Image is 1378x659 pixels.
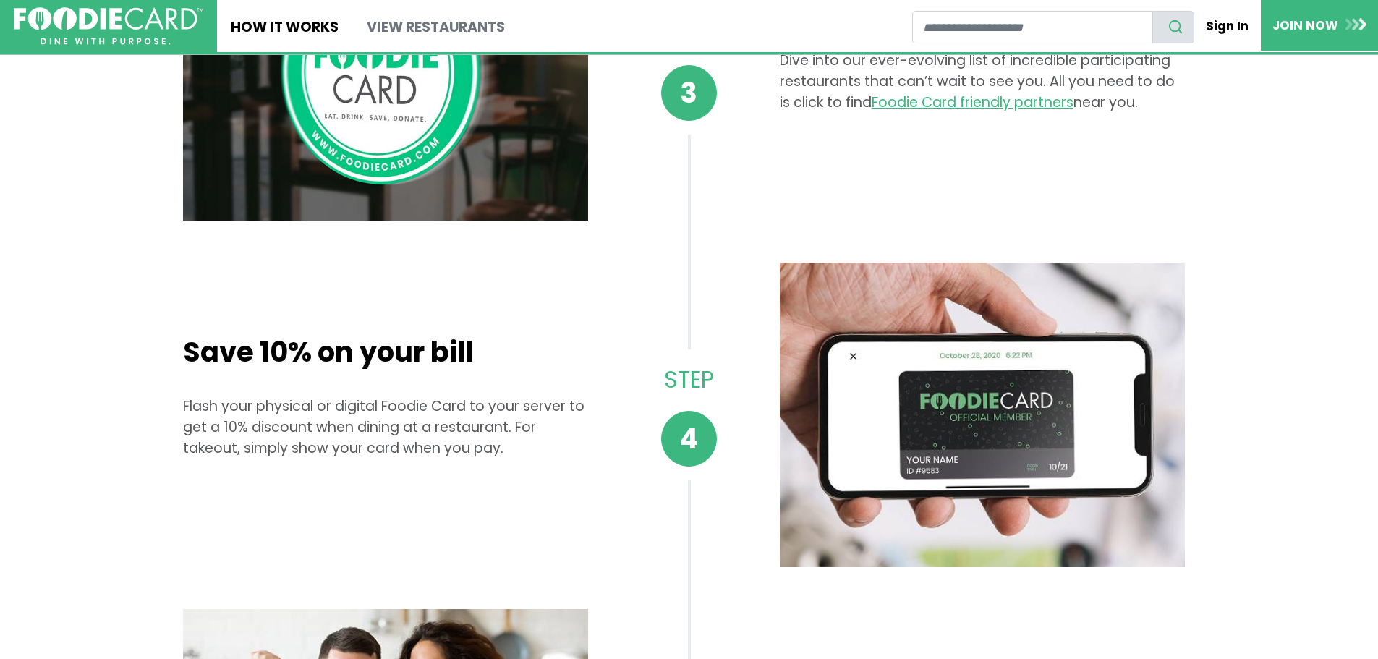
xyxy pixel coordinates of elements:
[14,7,203,46] img: FoodieCard; Eat, Drink, Save, Donate
[780,51,1185,113] p: Dive into our ever-evolving list of incredible participating restaurants that can’t wait to see y...
[872,93,1073,112] a: Foodie Card friendly partners
[183,396,588,459] p: Flash your physical or digital Foodie Card to your server to get a 10% discount when dining at a ...
[183,336,588,369] h2: Save 10% on your bill
[661,411,717,467] span: 4
[661,65,717,121] span: 3
[634,363,744,397] p: Step
[912,11,1153,43] input: restaurant search
[1152,11,1194,43] button: search
[1194,10,1261,42] a: Sign In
